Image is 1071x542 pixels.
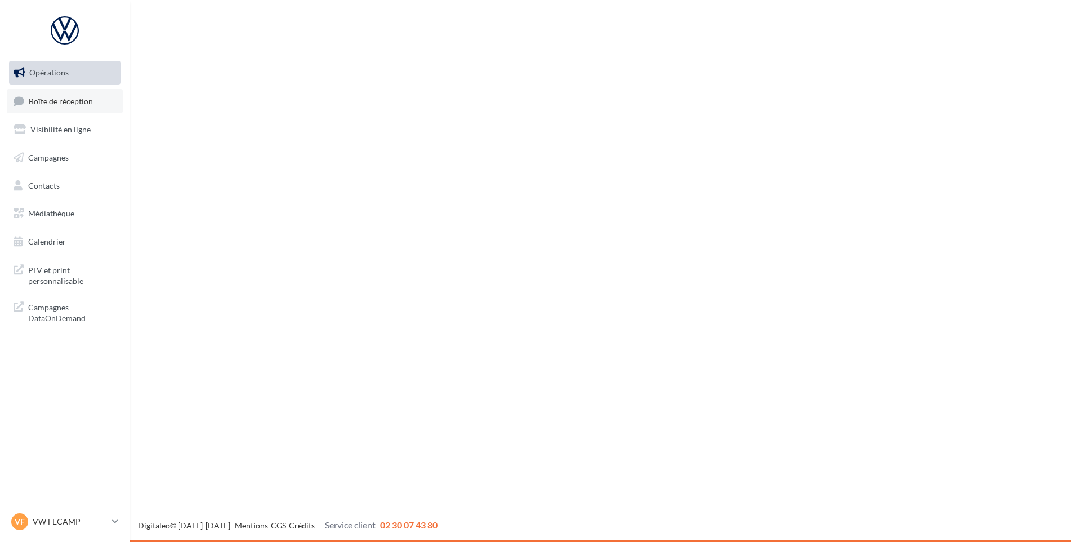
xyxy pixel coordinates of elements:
[7,146,123,170] a: Campagnes
[28,208,74,218] span: Médiathèque
[15,516,25,527] span: VF
[28,153,69,162] span: Campagnes
[30,125,91,134] span: Visibilité en ligne
[380,519,438,530] span: 02 30 07 43 80
[29,96,93,105] span: Boîte de réception
[7,202,123,225] a: Médiathèque
[235,521,268,530] a: Mentions
[29,68,69,77] span: Opérations
[7,295,123,328] a: Campagnes DataOnDemand
[138,521,170,530] a: Digitaleo
[7,89,123,113] a: Boîte de réception
[7,174,123,198] a: Contacts
[7,61,123,85] a: Opérations
[9,511,121,532] a: VF VW FECAMP
[28,263,116,287] span: PLV et print personnalisable
[7,230,123,254] a: Calendrier
[7,118,123,141] a: Visibilité en ligne
[28,237,66,246] span: Calendrier
[289,521,315,530] a: Crédits
[28,180,60,190] span: Contacts
[138,521,438,530] span: © [DATE]-[DATE] - - -
[7,258,123,291] a: PLV et print personnalisable
[33,516,108,527] p: VW FECAMP
[28,300,116,324] span: Campagnes DataOnDemand
[271,521,286,530] a: CGS
[325,519,376,530] span: Service client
